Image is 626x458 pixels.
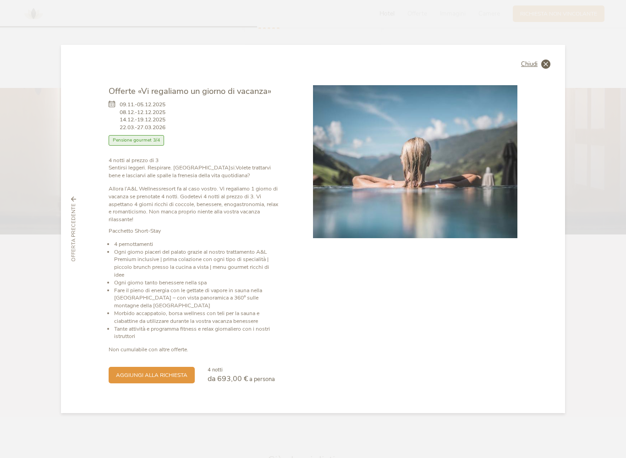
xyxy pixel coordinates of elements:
[114,279,280,287] li: Ogni giorno tanto benessere nella spa
[109,164,271,179] strong: Volete trattarvi bene e lasciarvi alle spalle la frenesia della vita quotidiana?
[109,85,271,97] span: Offerte «Vi regaliamo un giorno di vacanza»
[70,203,77,262] span: Offerta precedente
[109,346,188,353] strong: Non cumulabile con altre offerte.
[109,157,159,164] strong: 4 notti al prezzo di 3
[249,375,275,383] span: a persona
[313,85,517,238] img: Offerte «Vi regaliamo un giorno di vacanza»
[120,101,165,131] span: 09.11.-05.12.2025 08.12.-12.12.2025 14.12.-19.12.2025 22.03.-27.03.2026
[114,287,280,310] li: Fare il pieno di energia con le gettate di vapore in sauna nella [GEOGRAPHIC_DATA] – con vista pa...
[208,374,248,384] span: da 693,00 €
[114,310,280,325] li: Morbido accappatoio, borsa wellness con teli per la sauna e ciabattine da utilizzare durante la v...
[114,240,280,248] li: 4 pernottamenti
[109,185,280,224] p: Allora l’A&L Wellnessresort fa al caso vostro. Vi regaliamo 1 giorno di vacanza se prenotate 4 no...
[116,371,187,379] span: aggiungi alla richiesta
[109,157,280,180] p: Sentirsi leggeri. Respirare. [GEOGRAPHIC_DATA]si.
[114,248,280,279] li: Ogni giorno piaceri del palato grazie al nostro trattamento A&L Premium inclusive | prima colazio...
[109,227,161,234] strong: Pacchetto Short-Stay
[109,135,164,146] span: Pensione gourmet 3/4
[114,325,280,341] li: Tante attività e programma fitness e relax giornaliero con i nostri istruttori
[208,366,223,373] span: 4 notti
